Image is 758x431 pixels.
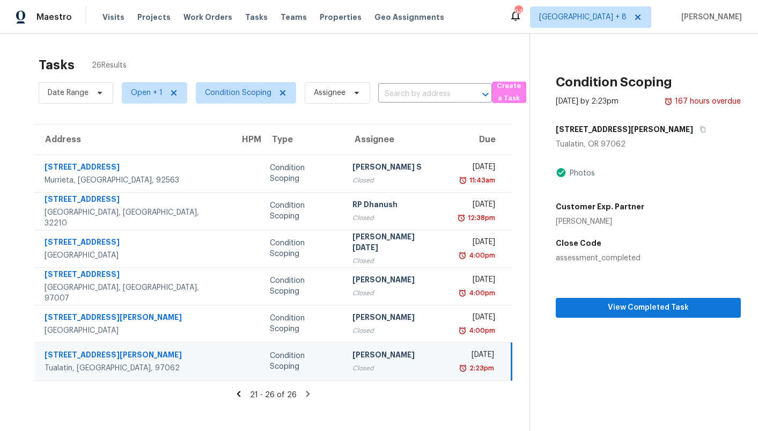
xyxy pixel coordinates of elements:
button: View Completed Task [556,298,741,318]
div: Condition Scoping [270,238,335,259]
div: [GEOGRAPHIC_DATA] [45,250,223,261]
th: Address [34,125,231,155]
div: [STREET_ADDRESS][PERSON_NAME] [45,349,223,363]
span: [PERSON_NAME] [677,12,742,23]
span: [GEOGRAPHIC_DATA] + 8 [539,12,627,23]
span: Teams [281,12,307,23]
div: 11:43am [467,175,495,186]
div: [STREET_ADDRESS] [45,269,223,282]
div: Condition Scoping [270,275,335,297]
div: [PERSON_NAME] [352,312,440,325]
span: Projects [137,12,171,23]
div: Condition Scoping [270,200,335,222]
div: [STREET_ADDRESS] [45,162,223,175]
span: Visits [102,12,124,23]
div: RP Dhanush [352,199,440,213]
img: Overdue Alarm Icon [458,325,467,336]
img: Overdue Alarm Icon [459,363,467,374]
span: Properties [320,12,362,23]
span: Tasks [245,13,268,21]
img: Overdue Alarm Icon [664,96,673,107]
div: Closed [352,288,440,298]
div: assessment_completed [556,253,741,264]
div: [DATE] [457,237,495,250]
img: Overdue Alarm Icon [459,175,467,186]
h2: Condition Scoping [556,77,672,87]
div: [DATE] [457,312,495,325]
div: [DATE] [457,162,495,175]
span: Date Range [48,87,89,98]
th: Type [261,125,344,155]
div: [PERSON_NAME][DATE] [352,231,440,255]
div: Murrieta, [GEOGRAPHIC_DATA], 92563 [45,175,223,186]
div: 2:23pm [467,363,494,374]
div: Closed [352,213,440,223]
h5: Close Code [556,238,741,249]
span: Assignee [314,87,345,98]
span: Condition Scoping [205,87,271,98]
span: Work Orders [183,12,232,23]
span: Open + 1 [131,87,163,98]
div: Closed [352,175,440,186]
div: [DATE] [457,349,494,363]
div: Photos [566,168,595,179]
div: [GEOGRAPHIC_DATA], [GEOGRAPHIC_DATA], 97007 [45,282,223,304]
img: Overdue Alarm Icon [458,250,467,261]
button: Create a Task [492,82,526,103]
div: [PERSON_NAME] [556,216,644,227]
input: Search by address [378,86,462,103]
div: Condition Scoping [270,350,335,372]
div: Condition Scoping [270,313,335,334]
div: Closed [352,325,440,336]
th: Due [448,125,512,155]
div: 4:00pm [467,325,495,336]
div: Closed [352,363,440,374]
span: Create a Task [497,80,521,105]
div: [GEOGRAPHIC_DATA], [GEOGRAPHIC_DATA], 32210 [45,207,223,229]
div: 4:00pm [467,250,495,261]
span: 21 - 26 of 26 [250,391,297,399]
div: [DATE] [457,199,495,213]
div: 94 [514,6,522,17]
button: Open [478,87,493,102]
span: 26 Results [92,60,127,71]
div: Closed [352,255,440,266]
div: [PERSON_NAME] [352,274,440,288]
div: [DATE] [457,274,495,288]
div: Tualatin, OR 97062 [556,139,741,150]
div: [PERSON_NAME] [352,349,440,363]
div: 167 hours overdue [673,96,741,107]
div: [DATE] by 2:23pm [556,96,619,107]
h2: Tasks [39,60,75,70]
div: [STREET_ADDRESS] [45,237,223,250]
div: [STREET_ADDRESS][PERSON_NAME] [45,312,223,325]
h5: [STREET_ADDRESS][PERSON_NAME] [556,124,693,135]
span: Geo Assignments [374,12,444,23]
h5: Customer Exp. Partner [556,201,644,212]
span: Maestro [36,12,72,23]
div: [STREET_ADDRESS] [45,194,223,207]
div: Tualatin, [GEOGRAPHIC_DATA], 97062 [45,363,223,374]
button: Copy Address [693,120,708,139]
div: 4:00pm [467,288,495,298]
img: Artifact Present Icon [556,167,566,178]
div: 12:38pm [466,213,495,223]
div: [GEOGRAPHIC_DATA] [45,325,223,336]
img: Overdue Alarm Icon [457,213,466,223]
th: Assignee [344,125,448,155]
div: [PERSON_NAME] S [352,162,440,175]
div: Condition Scoping [270,163,335,184]
th: HPM [231,125,261,155]
img: Overdue Alarm Icon [458,288,467,298]
span: View Completed Task [564,301,732,315]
